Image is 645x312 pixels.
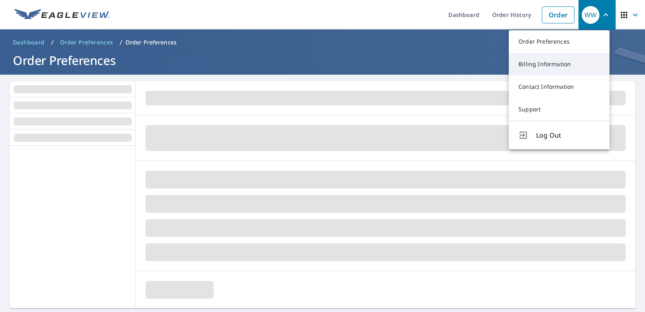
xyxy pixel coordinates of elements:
[509,30,610,53] a: Order Preferences
[10,36,635,49] nav: breadcrumb
[60,38,113,46] span: Order Preferences
[57,36,117,49] a: Order Preferences
[542,6,574,23] a: Order
[536,130,600,140] span: Log Out
[15,9,110,21] img: EV Logo
[509,98,610,121] a: Support
[51,38,54,47] li: /
[582,6,599,24] div: WW
[125,38,177,46] p: Order Preferences
[509,53,610,75] a: Billing Information
[10,52,635,69] h1: Order Preferences
[120,38,122,47] li: /
[509,75,610,98] a: Contact Information
[13,38,45,46] span: Dashboard
[509,121,610,149] button: Log Out
[10,81,136,146] div: tab-list
[10,36,48,49] a: Dashboard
